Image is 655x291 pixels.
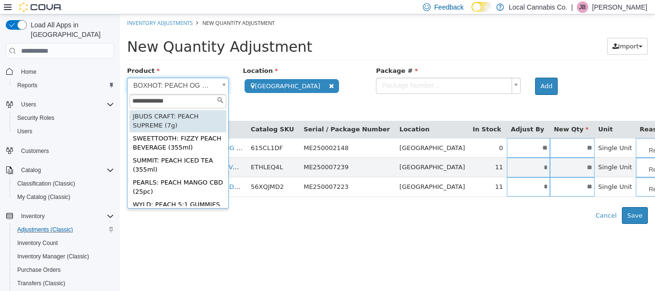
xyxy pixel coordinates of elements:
a: Classification (Classic) [13,178,79,189]
button: Users [17,99,40,110]
span: Inventory Manager (Classic) [13,251,114,262]
span: Load All Apps in [GEOGRAPHIC_DATA] [27,20,114,39]
button: Security Roles [10,111,118,125]
a: Reports [13,80,41,91]
div: PEARLS: PEACH MANGO CBD (25pc) [10,162,106,184]
button: Purchase Orders [10,263,118,277]
div: JBUDS CRAFT: PEACH SUPREME (7g) [10,96,106,118]
span: JB [579,1,586,13]
span: Security Roles [13,112,114,124]
a: My Catalog (Classic) [13,191,74,203]
button: Catalog [2,163,118,177]
button: Transfers (Classic) [10,277,118,290]
span: Customers [17,145,114,157]
a: Transfers (Classic) [13,278,69,289]
span: Inventory Count [17,239,58,247]
button: Classification (Classic) [10,177,118,190]
span: Users [17,128,32,135]
span: Users [21,101,36,108]
button: Inventory [17,210,48,222]
span: Reports [13,80,114,91]
button: Users [10,125,118,138]
button: My Catalog (Classic) [10,190,118,204]
span: Adjustments (Classic) [13,224,114,235]
p: | [571,1,573,13]
input: Dark Mode [471,2,491,12]
button: Reports [10,79,118,92]
button: Inventory Manager (Classic) [10,250,118,263]
a: Inventory Manager (Classic) [13,251,93,262]
span: Home [21,68,36,76]
span: Purchase Orders [13,264,114,276]
span: Inventory [17,210,114,222]
span: Purchase Orders [17,266,61,274]
a: Home [17,66,40,78]
img: Cova [19,2,62,12]
span: Customers [21,147,49,155]
span: Catalog [21,166,41,174]
div: SWEETTOOTH: FIZZY PEACH BEVERAGE (355ml) [10,118,106,140]
button: Inventory Count [10,236,118,250]
button: Customers [2,144,118,158]
span: Security Roles [17,114,54,122]
a: Users [13,126,36,137]
p: Local Cannabis Co. [509,1,567,13]
span: Inventory Manager (Classic) [17,253,89,260]
span: Transfers (Classic) [13,278,114,289]
span: Feedback [434,2,464,12]
a: Customers [17,145,53,157]
p: [PERSON_NAME] [592,1,647,13]
span: Inventory Count [13,237,114,249]
span: Classification (Classic) [17,180,75,187]
div: SUMMIT: PEACH ICED TEA (355ml) [10,140,106,162]
span: Inventory [21,212,45,220]
span: Classification (Classic) [13,178,114,189]
span: Home [17,65,114,77]
div: WYLD: PEACH 5:1 GUMMIES (2PC) [10,184,106,206]
button: Adjustments (Classic) [10,223,118,236]
span: My Catalog (Classic) [13,191,114,203]
a: Inventory Count [13,237,62,249]
span: My Catalog (Classic) [17,193,70,201]
a: Adjustments (Classic) [13,224,77,235]
span: Users [13,126,114,137]
button: Catalog [17,164,45,176]
a: Purchase Orders [13,264,65,276]
span: Reports [17,81,37,89]
button: Inventory [2,210,118,223]
div: Jennifer Booth [577,1,588,13]
span: Catalog [17,164,114,176]
span: Adjustments (Classic) [17,226,73,233]
button: Home [2,64,118,78]
span: Transfers (Classic) [17,279,65,287]
button: Users [2,98,118,111]
a: Security Roles [13,112,58,124]
span: Users [17,99,114,110]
